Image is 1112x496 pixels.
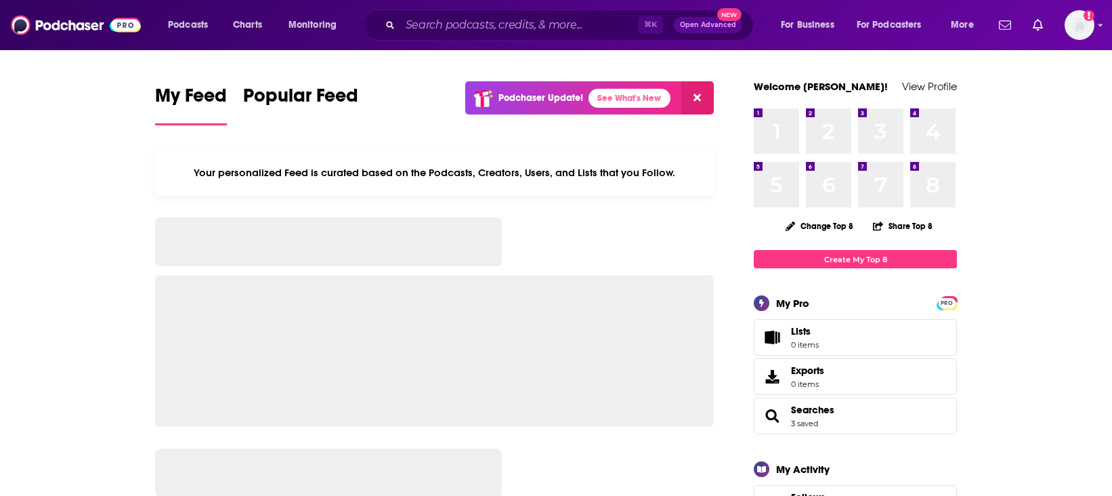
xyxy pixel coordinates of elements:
p: Podchaser Update! [498,92,583,104]
span: Monitoring [288,16,337,35]
a: Lists [754,319,957,356]
a: Charts [224,14,270,36]
div: Your personalized Feed is curated based on the Podcasts, Creators, Users, and Lists that you Follow. [155,150,714,196]
span: Exports [791,365,824,377]
button: Show profile menu [1065,10,1094,40]
span: 0 items [791,340,819,350]
button: Open AdvancedNew [674,17,742,33]
img: Podchaser - Follow, Share and Rate Podcasts [11,12,141,38]
a: Create My Top 8 [754,250,957,268]
button: Change Top 8 [777,218,861,234]
span: Searches [754,398,957,434]
a: PRO [939,297,955,308]
div: My Activity [776,463,830,476]
button: open menu [158,14,226,36]
span: Logged in as camsdkc [1065,10,1094,40]
span: My Feed [155,84,227,115]
span: More [951,16,974,35]
svg: Add a profile image [1084,10,1094,21]
a: Show notifications dropdown [993,14,1017,37]
span: Exports [758,367,786,386]
input: Search podcasts, credits, & more... [400,14,638,36]
a: Searches [791,404,834,416]
span: Popular Feed [243,84,358,115]
span: Lists [791,325,819,337]
a: Exports [754,358,957,395]
span: ⌘ K [638,16,663,34]
span: New [717,8,742,21]
span: PRO [939,298,955,308]
span: 0 items [791,379,824,389]
span: For Business [781,16,834,35]
a: See What's New [589,89,670,108]
a: Popular Feed [243,84,358,125]
a: Show notifications dropdown [1027,14,1048,37]
span: Lists [758,328,786,347]
a: My Feed [155,84,227,125]
span: Podcasts [168,16,208,35]
div: My Pro [776,297,809,310]
a: View Profile [902,80,957,93]
button: open menu [848,14,941,36]
button: open menu [279,14,354,36]
button: open menu [771,14,851,36]
a: Welcome [PERSON_NAME]! [754,80,888,93]
a: Searches [758,407,786,426]
div: Search podcasts, credits, & more... [376,9,767,41]
span: Open Advanced [680,22,736,28]
button: Share Top 8 [872,213,933,239]
img: User Profile [1065,10,1094,40]
span: Charts [233,16,262,35]
button: open menu [941,14,991,36]
span: For Podcasters [857,16,922,35]
span: Lists [791,325,811,337]
a: 3 saved [791,419,818,428]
